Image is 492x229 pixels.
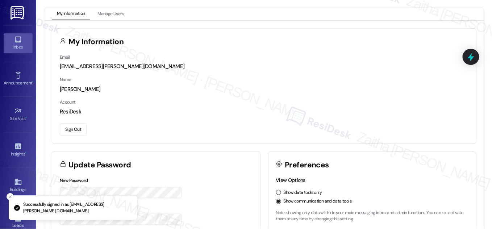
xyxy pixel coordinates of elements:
button: Close toast [7,193,14,200]
label: View Options [276,177,306,183]
label: Show data tools only [284,190,322,196]
img: ResiDesk Logo [11,6,25,20]
label: Show communication and data tools [284,198,352,205]
div: [PERSON_NAME] [60,86,468,93]
h3: Update Password [69,161,131,169]
button: Manage Users [92,8,129,20]
label: Account [60,99,76,105]
span: • [26,115,27,120]
button: Sign Out [60,123,87,136]
a: Insights • [4,140,33,160]
span: • [32,79,33,84]
h3: My Information [69,38,124,46]
p: Successfully signed in as [EMAIL_ADDRESS][PERSON_NAME][DOMAIN_NAME] [23,201,132,214]
a: Buildings [4,176,33,195]
div: [EMAIL_ADDRESS][PERSON_NAME][DOMAIN_NAME] [60,63,468,70]
a: Site Visit • [4,105,33,124]
label: New Password [60,178,88,183]
h3: Preferences [285,161,329,169]
label: Email [60,54,70,60]
div: ResiDesk [60,108,468,116]
button: My Information [52,8,90,20]
a: Inbox [4,33,33,53]
label: Name [60,77,71,83]
span: • [25,150,26,155]
p: Note: showing only data will hide your main messaging inbox and admin functions. You can re-activ... [276,210,469,222]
